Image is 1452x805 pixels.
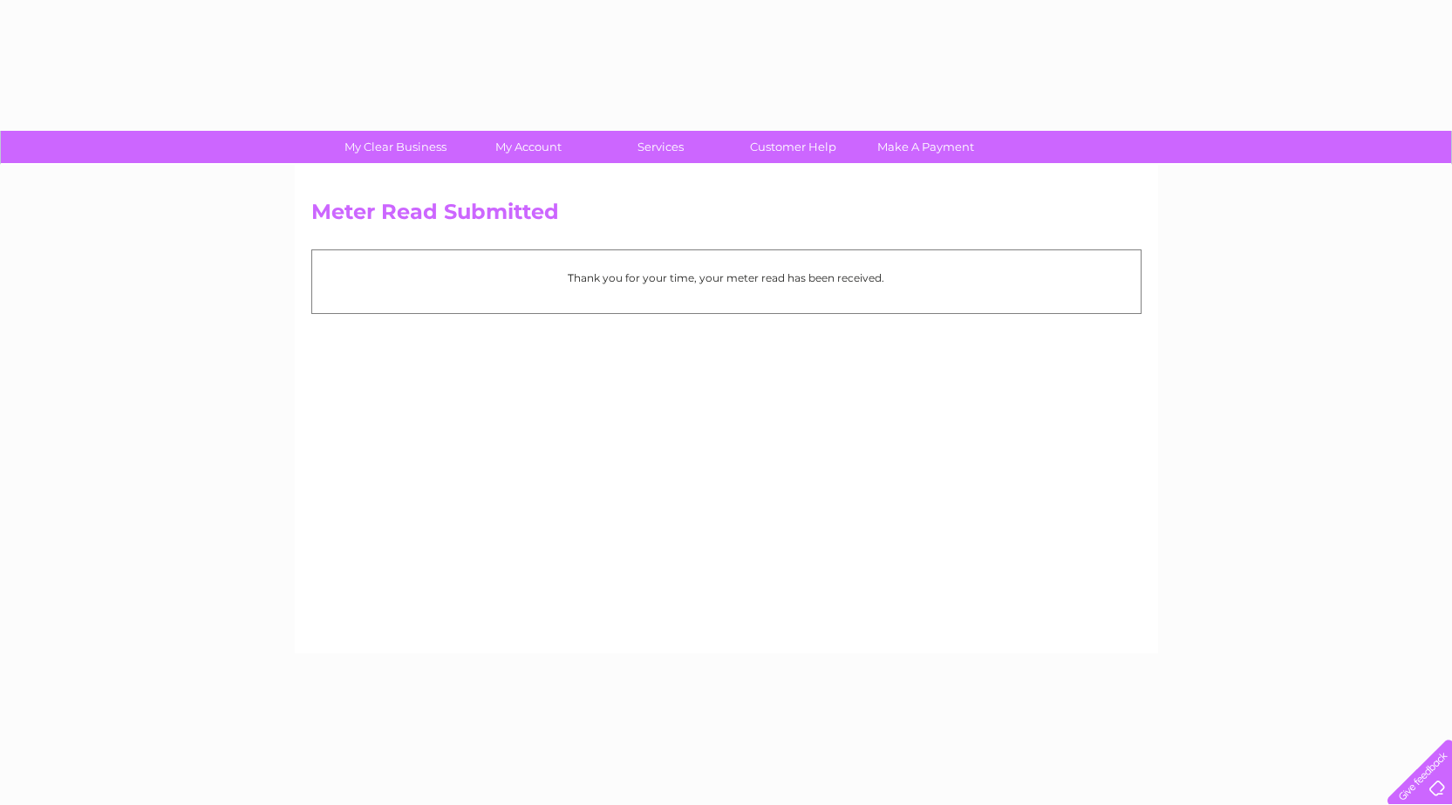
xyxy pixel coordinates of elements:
a: My Clear Business [324,131,467,163]
a: Customer Help [721,131,865,163]
p: Thank you for your time, your meter read has been received. [321,269,1132,286]
a: Services [589,131,733,163]
a: My Account [456,131,600,163]
h2: Meter Read Submitted [311,200,1142,233]
a: Make A Payment [854,131,998,163]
